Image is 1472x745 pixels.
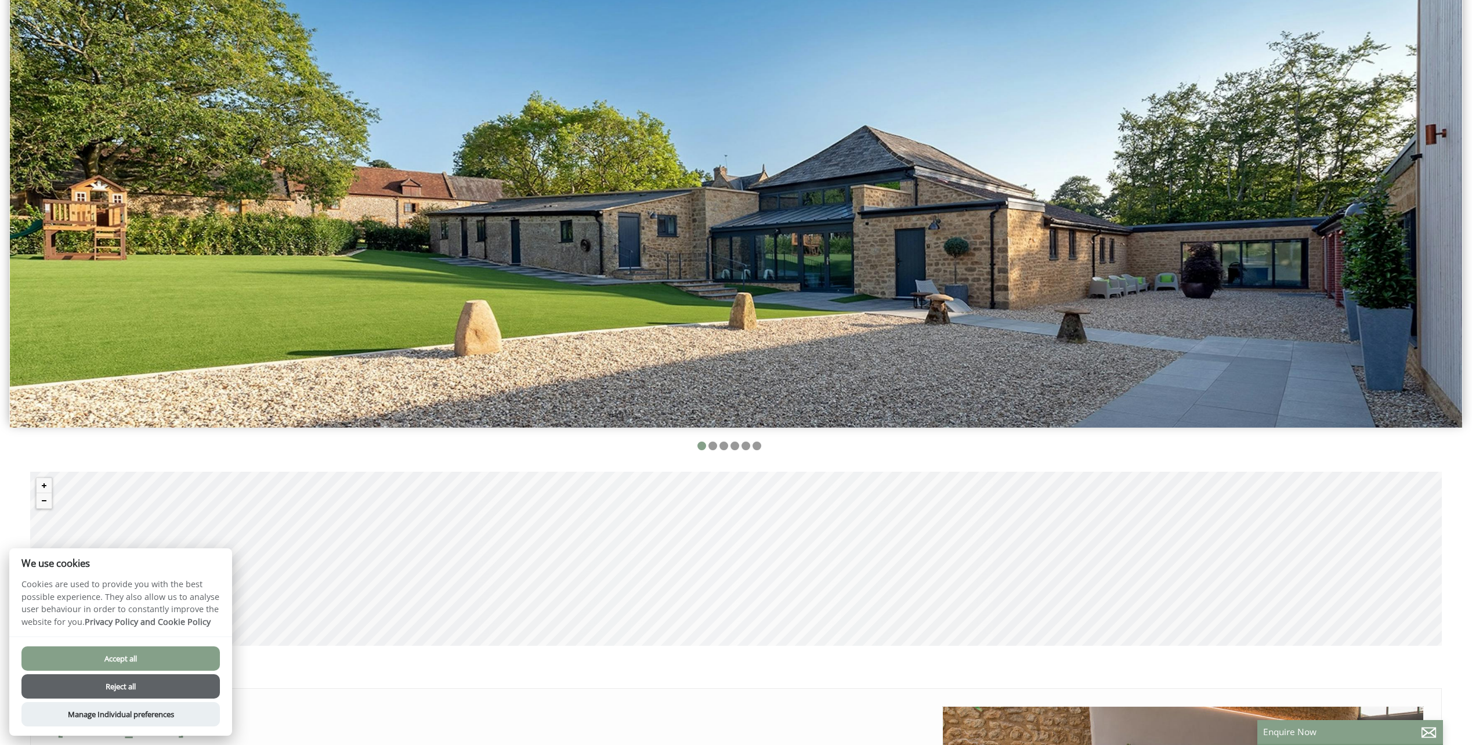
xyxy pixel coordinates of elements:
p: Cookies are used to provide you with the best possible experience. They also allow us to analyse ... [9,578,232,636]
h2: We use cookies [9,558,232,569]
h1: Our Properties [30,657,947,679]
button: Accept all [21,646,220,671]
a: Privacy Policy and Cookie Policy [85,616,211,627]
canvas: Map [30,472,1451,646]
button: Reject all [21,674,220,699]
button: Zoom in [37,478,52,493]
button: Manage Individual preferences [21,702,220,726]
p: Enquire Now [1263,726,1437,738]
button: Zoom out [37,493,52,508]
